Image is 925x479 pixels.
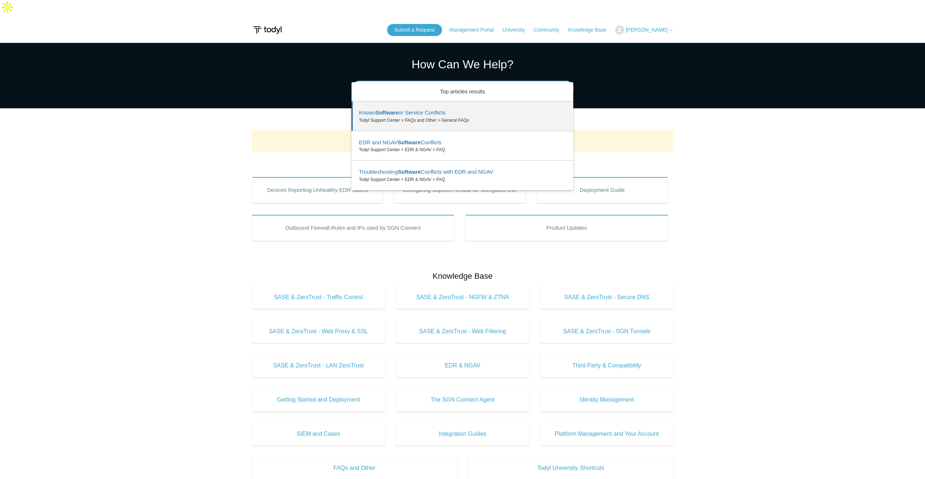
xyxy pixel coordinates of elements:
span: SASE & ZeroTrust - Web Proxy & SSL [263,327,374,336]
span: EDR & NGAV [407,361,518,370]
a: EDR & NGAV [396,354,529,377]
a: University [502,26,532,34]
zd-autocomplete-breadcrumbs-multibrand: Todyl Support Center > EDR & NGAV > FAQ [359,146,566,153]
zd-autocomplete-header: Top articles results [351,82,573,102]
a: Deployment Guide [536,177,668,203]
a: Devices Reporting Unhealthy EDR States [252,177,383,203]
span: SIEM and Cases [263,430,374,438]
a: Submit a Request [387,24,442,36]
span: Todyl University Shortcuts [479,464,663,472]
a: Integration Guides [396,422,529,446]
span: SASE & ZeroTrust - SGN Tunnels [551,327,663,336]
a: Management Portal [449,26,501,34]
a: SASE & ZeroTrust - Secure DNS [540,286,673,309]
a: The SGN Connect Agent [396,388,529,411]
a: SASE & ZeroTrust - Traffic Control [252,286,385,309]
em: Software [398,139,421,145]
zd-autocomplete-breadcrumbs-multibrand: Todyl Support Center > FAQs and Other > General FAQs [359,117,566,124]
a: Community [534,26,567,34]
a: SASE & ZeroTrust - SGN Tunnels [540,320,673,343]
zd-autocomplete-breadcrumbs-multibrand: Todyl Support Center > EDR & NGAV > FAQ [359,176,566,183]
a: SASE & ZeroTrust - Web Proxy & SSL [252,320,385,343]
zd-autocomplete-title-multibrand: Suggested result 2 EDR and NGAV Software Conflicts [359,139,441,147]
a: Platform Management and Your Account [540,422,673,446]
input: Search [352,81,574,95]
span: Identity Management [551,395,663,404]
a: Getting Started and Deployment [252,388,385,411]
span: SASE & ZeroTrust - Secure DNS [551,293,663,302]
span: The SGN Connect Agent [407,395,518,404]
span: [PERSON_NAME] [626,27,667,33]
em: Software [375,109,398,116]
a: Third Party & Compatibility [540,354,673,377]
h2: Popular Articles [252,158,673,170]
zd-autocomplete-title-multibrand: Suggested result 3 Troubleshooting Software Conflicts with EDR and NGAV [359,169,493,176]
span: SASE & ZeroTrust - LAN ZeroTrust [263,361,374,370]
button: [PERSON_NAME] [615,25,673,35]
a: Outbound Firewall Rules and IPs used by SGN Connect [252,215,455,241]
h1: How Can We Help? [352,56,574,73]
span: SASE & ZeroTrust - Web Filtering [407,327,518,336]
img: Todyl Support Center Help Center home page [252,23,283,37]
a: Product Updates [465,215,668,241]
span: SASE & ZeroTrust - NGFW & ZTNA [407,293,518,302]
a: SIEM and Cases [252,422,385,446]
a: SASE & ZeroTrust - LAN ZeroTrust [252,354,385,377]
em: Software [398,169,421,175]
h2: Knowledge Base [252,270,673,282]
span: SASE & ZeroTrust - Traffic Control [263,293,374,302]
span: Platform Management and Your Account [551,430,663,438]
a: Knowledge Base [568,26,614,34]
a: SASE & ZeroTrust - Web Filtering [396,320,529,343]
a: Identity Management [540,388,673,411]
a: SASE & ZeroTrust - NGFW & ZTNA [396,286,529,309]
zd-autocomplete-title-multibrand: Suggested result 1 Known Software or Service Conflicts [359,109,445,117]
span: Third Party & Compatibility [551,361,663,370]
span: FAQs and Other [263,464,446,472]
span: Getting Started and Deployment [263,395,374,404]
span: Integration Guides [407,430,518,438]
